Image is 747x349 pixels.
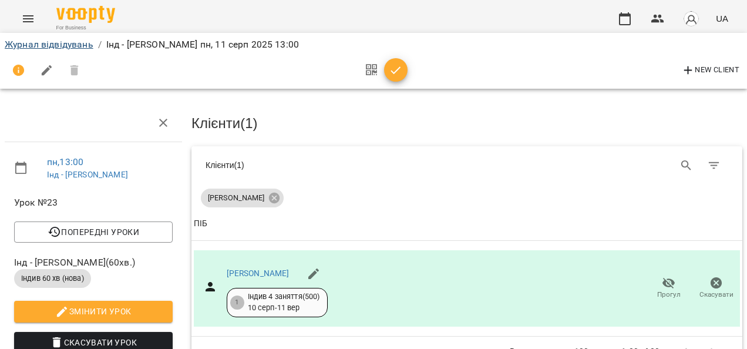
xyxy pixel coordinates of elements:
[681,63,739,78] span: New Client
[47,170,128,179] a: Інд - [PERSON_NAME]
[56,6,115,23] img: Voopty Logo
[14,196,173,210] span: Урок №23
[201,193,271,203] span: [PERSON_NAME]
[194,217,207,231] div: Sort
[194,217,740,231] span: ПІБ
[711,8,733,29] button: UA
[106,38,299,52] p: Інд - [PERSON_NAME] пн, 11 серп 2025 13:00
[5,39,93,50] a: Журнал відвідувань
[227,269,290,278] a: [PERSON_NAME]
[201,189,284,207] div: [PERSON_NAME]
[98,38,102,52] li: /
[672,152,701,180] button: Search
[657,290,681,300] span: Прогул
[56,24,115,32] span: For Business
[14,5,42,33] button: Menu
[194,217,207,231] div: ПІБ
[699,290,733,300] span: Скасувати
[683,11,699,27] img: avatar_s.png
[645,272,692,305] button: Прогул
[191,146,742,184] div: Table Toolbar
[692,272,740,305] button: Скасувати
[206,159,458,171] div: Клієнти ( 1 )
[14,256,173,270] span: Інд - [PERSON_NAME] ( 60 хв. )
[230,296,244,310] div: 1
[678,61,742,80] button: New Client
[248,291,320,313] div: Індив 4 заняття(500) 10 серп - 11 вер
[5,38,742,52] nav: breadcrumb
[23,225,163,239] span: Попередні уроки
[47,156,83,167] a: пн , 13:00
[23,304,163,318] span: Змінити урок
[700,152,728,180] button: Фільтр
[14,222,173,243] button: Попередні уроки
[14,301,173,322] button: Змінити урок
[716,12,728,25] span: UA
[191,116,742,131] h3: Клієнти ( 1 )
[14,273,91,284] span: Індив 60 хв (нова)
